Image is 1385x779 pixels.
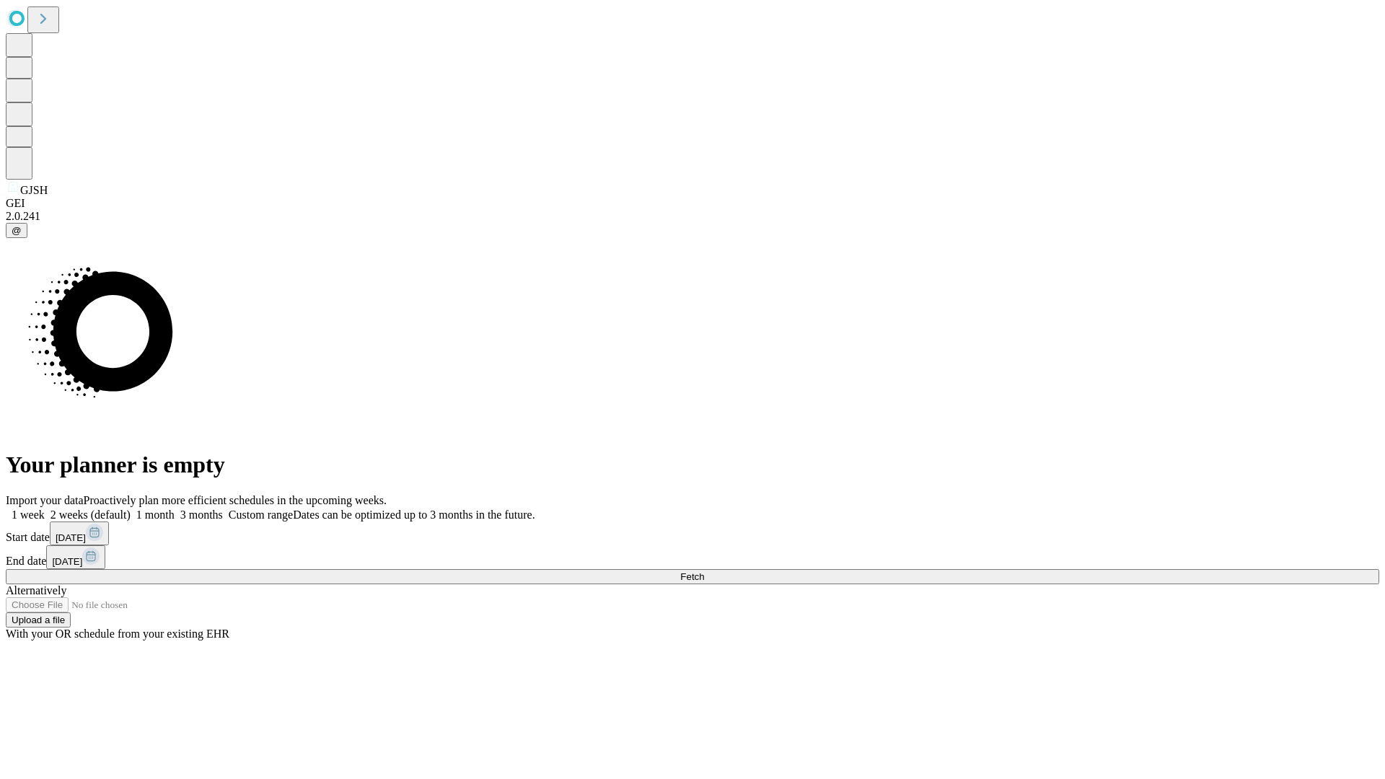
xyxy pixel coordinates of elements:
span: 3 months [180,509,223,521]
span: 2 weeks (default) [50,509,131,521]
span: With your OR schedule from your existing EHR [6,628,229,640]
span: Custom range [229,509,293,521]
div: 2.0.241 [6,210,1379,223]
div: Start date [6,521,1379,545]
span: 1 month [136,509,175,521]
span: @ [12,225,22,236]
span: Proactively plan more efficient schedules in the upcoming weeks. [84,494,387,506]
button: @ [6,223,27,238]
span: Fetch [680,571,704,582]
span: Alternatively [6,584,66,597]
button: [DATE] [46,545,105,569]
button: Fetch [6,569,1379,584]
div: GEI [6,197,1379,210]
span: Import your data [6,494,84,506]
div: End date [6,545,1379,569]
span: [DATE] [56,532,86,543]
button: Upload a file [6,612,71,628]
h1: Your planner is empty [6,452,1379,478]
button: [DATE] [50,521,109,545]
span: [DATE] [52,556,82,567]
span: 1 week [12,509,45,521]
span: GJSH [20,184,48,196]
span: Dates can be optimized up to 3 months in the future. [293,509,535,521]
